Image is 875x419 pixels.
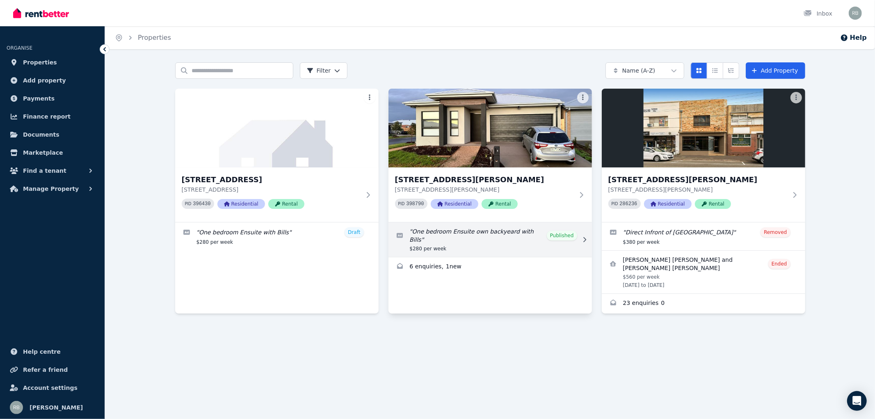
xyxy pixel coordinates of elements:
[23,130,59,140] span: Documents
[691,62,707,79] button: Card view
[431,199,478,209] span: Residential
[268,199,304,209] span: Rental
[105,26,181,49] nav: Breadcrumb
[13,7,69,19] img: RentBetter
[7,72,98,89] a: Add property
[7,343,98,360] a: Help centre
[388,257,592,277] a: Enquiries for 8 Rumford St, Thornhill Park
[217,199,265,209] span: Residential
[23,383,78,393] span: Account settings
[7,181,98,197] button: Manage Property
[364,92,375,103] button: More options
[388,89,592,167] img: 8 Rumford St, Thornhill Park
[175,89,379,167] img: 4 Watton St, Strathtulloh
[691,62,739,79] div: View options
[185,201,192,206] small: PID
[7,126,98,143] a: Documents
[619,201,637,207] code: 286236
[388,222,592,257] a: Edit listing: One bedroom Ensuite own backyeard with Bills
[7,380,98,396] a: Account settings
[7,163,98,179] button: Find a tenant
[7,45,32,51] span: ORGANISE
[23,57,57,67] span: Properties
[23,148,63,158] span: Marketplace
[307,66,331,75] span: Filter
[804,9,832,18] div: Inbox
[602,294,805,314] a: Enquiries for 16 Haughton Road, Oakleigh
[608,185,787,194] p: [STREET_ADDRESS][PERSON_NAME]
[7,108,98,125] a: Finance report
[175,89,379,222] a: 4 Watton St, Strathtulloh[STREET_ADDRESS][STREET_ADDRESS]PID 396430ResidentialRental
[395,185,574,194] p: [STREET_ADDRESS][PERSON_NAME]
[847,391,867,411] div: Open Intercom Messenger
[622,66,656,75] span: Name (A-Z)
[723,62,739,79] button: Expanded list view
[602,89,805,167] img: 16 Haughton Road, Oakleigh
[612,201,618,206] small: PID
[193,201,210,207] code: 396430
[602,89,805,222] a: 16 Haughton Road, Oakleigh[STREET_ADDRESS][PERSON_NAME][STREET_ADDRESS][PERSON_NAME]PID 286236Res...
[7,144,98,161] a: Marketplace
[30,403,83,412] span: [PERSON_NAME]
[695,199,731,209] span: Rental
[23,184,79,194] span: Manage Property
[602,251,805,293] a: View details for Antonio Enrique Saavedra Poblete and Alcayaga Burgos Miguel Angel
[577,92,589,103] button: More options
[23,347,61,357] span: Help centre
[138,34,171,41] a: Properties
[605,62,684,79] button: Name (A-Z)
[849,7,862,20] img: Ravi Beniwal
[182,185,361,194] p: [STREET_ADDRESS]
[182,174,361,185] h3: [STREET_ADDRESS]
[7,54,98,71] a: Properties
[608,174,787,185] h3: [STREET_ADDRESS][PERSON_NAME]
[840,33,867,43] button: Help
[388,89,592,222] a: 8 Rumford St, Thornhill Park[STREET_ADDRESS][PERSON_NAME][STREET_ADDRESS][PERSON_NAME]PID 398790R...
[644,199,692,209] span: Residential
[7,90,98,107] a: Payments
[175,222,379,250] a: Edit listing: One bedroom Ensuite with Bills
[406,201,424,207] code: 398790
[602,222,805,250] a: Edit listing: Direct Infront of Oakleigh Railway Station
[395,174,574,185] h3: [STREET_ADDRESS][PERSON_NAME]
[23,94,55,103] span: Payments
[482,199,518,209] span: Rental
[790,92,802,103] button: More options
[23,112,71,121] span: Finance report
[10,401,23,414] img: Ravi Beniwal
[707,62,723,79] button: Compact list view
[300,62,348,79] button: Filter
[7,362,98,378] a: Refer a friend
[23,166,66,176] span: Find a tenant
[23,76,66,85] span: Add property
[746,62,805,79] a: Add Property
[23,365,68,375] span: Refer a friend
[398,201,405,206] small: PID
